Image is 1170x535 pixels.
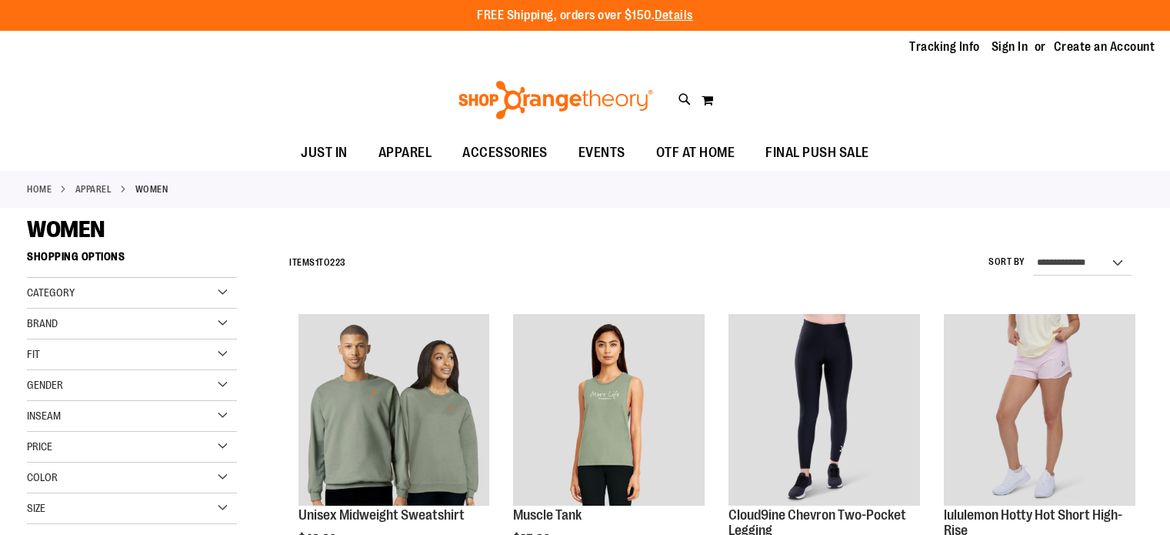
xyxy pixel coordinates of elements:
[656,135,735,170] span: OTF AT HOME
[988,256,1025,269] label: Sort By
[513,507,582,523] a: Muscle Tank
[477,7,693,25] p: FREE Shipping, orders over $150.
[27,471,58,483] span: Color
[27,317,58,329] span: Brand
[315,257,319,268] span: 1
[456,81,655,119] img: Shop Orangetheory
[728,314,920,508] a: Cloud9ine Chevron Two-Pocket Legging
[992,38,1028,55] a: Sign In
[462,135,548,170] span: ACCESSORIES
[301,135,348,170] span: JUST IN
[27,243,237,278] strong: Shopping Options
[513,314,705,508] a: Muscle Tank
[563,135,641,171] a: EVENTS
[27,379,63,391] span: Gender
[765,135,869,170] span: FINAL PUSH SALE
[298,314,490,506] img: Unisex Midweight Sweatshirt
[363,135,448,170] a: APPAREL
[1054,38,1155,55] a: Create an Account
[27,348,40,360] span: Fit
[289,251,346,275] h2: Items to
[378,135,432,170] span: APPAREL
[641,135,751,171] a: OTF AT HOME
[298,314,490,508] a: Unisex Midweight Sweatshirt
[285,135,363,171] a: JUST IN
[728,314,920,506] img: Cloud9ine Chevron Two-Pocket Legging
[27,502,45,514] span: Size
[944,314,1135,506] img: lululemon Hotty Hot Short High-Rise
[750,135,885,171] a: FINAL PUSH SALE
[27,440,52,453] span: Price
[27,182,52,196] a: Home
[513,314,705,506] img: Muscle Tank
[27,216,105,242] span: WOMEN
[909,38,980,55] a: Tracking Info
[330,257,346,268] span: 223
[27,286,75,299] span: Category
[27,410,61,422] span: Inseam
[447,135,563,171] a: ACCESSORIES
[655,8,693,22] a: Details
[75,182,112,196] a: APPAREL
[578,135,625,170] span: EVENTS
[298,507,465,523] a: Unisex Midweight Sweatshirt
[135,182,168,196] strong: WOMEN
[944,314,1135,508] a: lululemon Hotty Hot Short High-Rise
